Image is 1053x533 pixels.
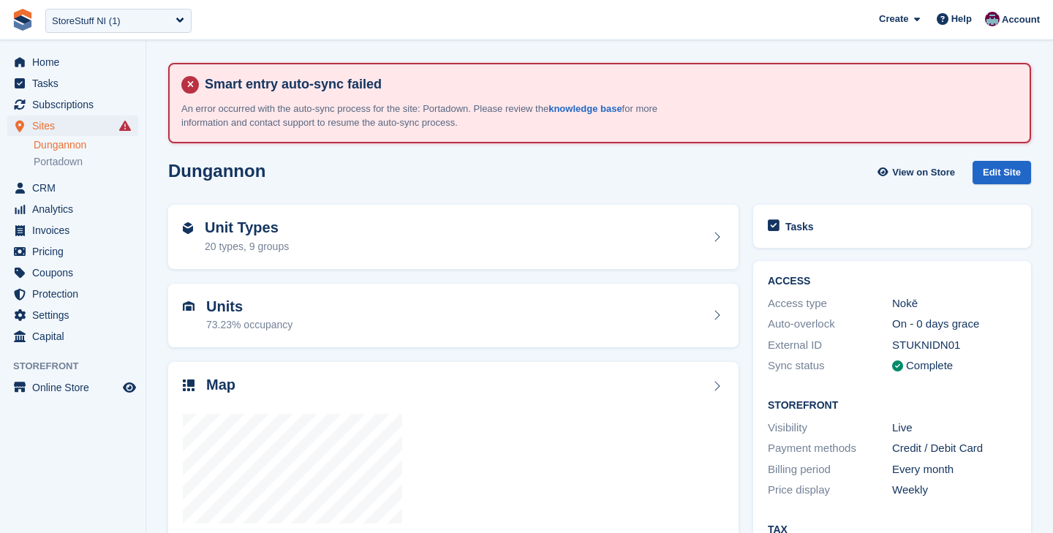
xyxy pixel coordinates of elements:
[768,295,892,312] div: Access type
[768,482,892,499] div: Price display
[7,262,138,283] a: menu
[7,52,138,72] a: menu
[892,440,1016,457] div: Credit / Debit Card
[7,94,138,115] a: menu
[7,284,138,304] a: menu
[34,155,138,169] a: Portadown
[32,116,120,136] span: Sites
[32,94,120,115] span: Subscriptions
[121,379,138,396] a: Preview store
[892,482,1016,499] div: Weekly
[13,359,146,374] span: Storefront
[32,73,120,94] span: Tasks
[951,12,972,26] span: Help
[768,358,892,374] div: Sync status
[52,14,121,29] div: StoreStuff NI (1)
[7,178,138,198] a: menu
[768,316,892,333] div: Auto-overlock
[119,120,131,132] i: Smart entry sync failures have occurred
[12,9,34,31] img: stora-icon-8386f47178a22dfd0bd8f6a31ec36ba5ce8667c1dd55bd0f319d3a0aa187defe.svg
[973,161,1031,191] a: Edit Site
[32,220,120,241] span: Invoices
[32,377,120,398] span: Online Store
[785,220,814,233] h2: Tasks
[206,377,235,393] h2: Map
[7,326,138,347] a: menu
[985,12,1000,26] img: Brian Young
[768,440,892,457] div: Payment methods
[168,205,739,269] a: Unit Types 20 types, 9 groups
[892,337,1016,354] div: STUKNIDN01
[879,12,908,26] span: Create
[768,461,892,478] div: Billing period
[206,317,292,333] div: 73.23% occupancy
[206,298,292,315] h2: Units
[548,103,622,114] a: knowledge base
[199,76,1018,93] h4: Smart entry auto-sync failed
[168,161,265,181] h2: Dungannon
[768,276,1016,287] h2: ACCESS
[32,305,120,325] span: Settings
[892,420,1016,436] div: Live
[7,73,138,94] a: menu
[7,377,138,398] a: menu
[1002,12,1040,27] span: Account
[32,52,120,72] span: Home
[892,316,1016,333] div: On - 0 days grace
[205,239,289,254] div: 20 types, 9 groups
[768,420,892,436] div: Visibility
[7,220,138,241] a: menu
[32,262,120,283] span: Coupons
[32,241,120,262] span: Pricing
[181,102,693,130] p: An error occurred with the auto-sync process for the site: Portadown. Please review the for more ...
[906,358,953,374] div: Complete
[183,222,193,234] img: unit-type-icn-2b2737a686de81e16bb02015468b77c625bbabd49415b5ef34ead5e3b44a266d.svg
[183,379,195,391] img: map-icn-33ee37083ee616e46c38cad1a60f524a97daa1e2b2c8c0bc3eb3415660979fc1.svg
[892,165,955,180] span: View on Store
[34,138,138,152] a: Dungannon
[973,161,1031,185] div: Edit Site
[32,284,120,304] span: Protection
[892,461,1016,478] div: Every month
[892,295,1016,312] div: Nokē
[183,301,195,311] img: unit-icn-7be61d7bf1b0ce9d3e12c5938cc71ed9869f7b940bace4675aadf7bd6d80202e.svg
[768,400,1016,412] h2: Storefront
[7,305,138,325] a: menu
[7,199,138,219] a: menu
[7,241,138,262] a: menu
[7,116,138,136] a: menu
[32,326,120,347] span: Capital
[168,284,739,348] a: Units 73.23% occupancy
[205,219,289,236] h2: Unit Types
[32,178,120,198] span: CRM
[875,161,961,185] a: View on Store
[768,337,892,354] div: External ID
[32,199,120,219] span: Analytics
